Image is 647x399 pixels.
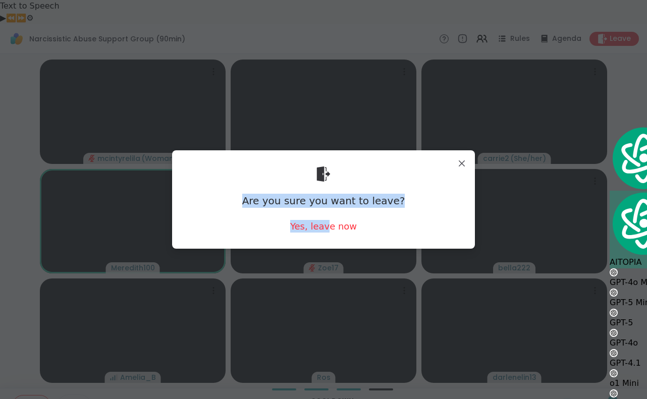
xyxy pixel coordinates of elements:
img: gpt-black.svg [610,369,618,377]
img: gpt-black.svg [610,309,618,317]
img: gpt-black.svg [610,329,618,337]
img: gpt-black.svg [610,268,618,276]
div: Yes, leave now [290,220,357,233]
img: gpt-black.svg [610,349,618,357]
img: gpt-black.svg [610,289,618,297]
div: Are you sure you want to leave? [242,194,405,208]
img: gpt-black.svg [610,389,618,397]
